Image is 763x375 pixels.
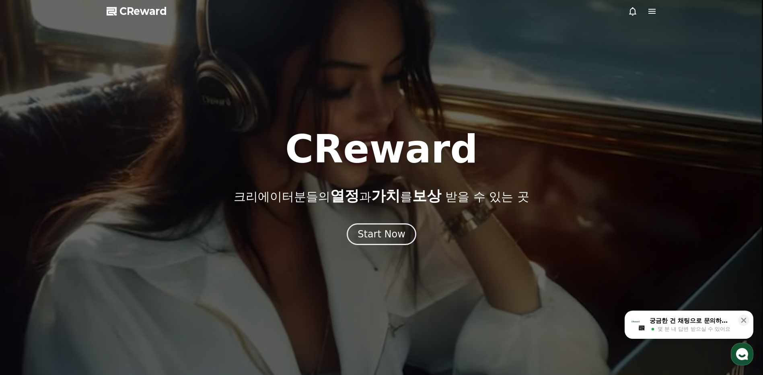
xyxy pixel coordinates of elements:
[2,255,53,275] a: 홈
[234,188,529,204] p: 크리에이터분들의 과 를 받을 수 있는 곳
[347,231,416,239] a: Start Now
[74,268,83,274] span: 대화
[107,5,167,18] a: CReward
[412,187,441,204] span: 보상
[124,267,134,274] span: 설정
[53,255,104,275] a: 대화
[119,5,167,18] span: CReward
[330,187,359,204] span: 열정
[25,267,30,274] span: 홈
[285,130,478,169] h1: CReward
[104,255,154,275] a: 설정
[371,187,400,204] span: 가치
[358,228,405,241] div: Start Now
[347,223,416,245] button: Start Now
